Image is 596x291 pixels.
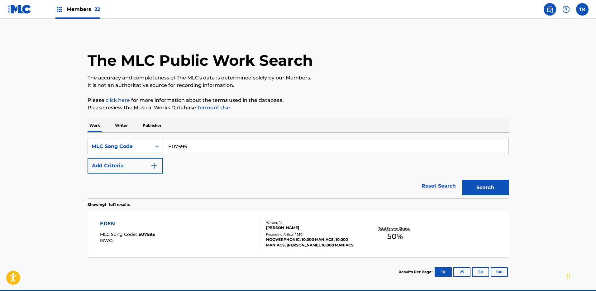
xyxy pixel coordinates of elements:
span: Members [67,6,100,13]
p: Please review the Musical Works Database [88,104,509,112]
span: 22 [94,6,100,12]
a: Reset Search [418,179,459,193]
form: Search Form [88,139,509,198]
div: HOOVERPHONIC, 10,000 MANIACS, 10,000 MANIACS, [PERSON_NAME], 10,000 MANIACS [266,237,360,248]
img: search [546,6,554,13]
span: ISWC : [100,238,115,243]
p: Please for more information about the terms used in the database. [88,97,509,104]
p: The accuracy and completeness of The MLC's data is determined solely by our Members. [88,74,509,82]
div: User Menu [576,3,589,16]
button: Add Criteria [88,158,163,174]
h1: The MLC Public Work Search [88,51,313,70]
iframe: Resource Center [579,193,596,243]
span: MLC Song Code : [100,231,138,237]
p: Publisher [141,119,163,132]
p: Total Known Shares: [379,226,412,231]
img: help [562,6,570,13]
a: Terms of Use [196,105,230,111]
div: Recording Artists ( 1250 ) [266,232,360,237]
button: 100 [491,267,508,277]
a: click here [106,97,130,103]
p: Results Per Page: [398,269,434,275]
div: Drag [567,267,570,286]
p: It is not an authoritative source for recording information. [88,82,509,89]
div: Writers ( 1 ) [266,220,360,225]
iframe: Chat Widget [565,261,596,291]
img: 9d2ae6d4665cec9f34b9.svg [150,162,158,169]
p: Showing 1 - 1 of 1 results [88,202,130,208]
p: Work [88,119,102,132]
span: E07595 [138,231,155,237]
div: MLC Song Code [92,143,148,150]
button: 10 [435,267,452,277]
div: Help [560,3,572,16]
div: EDEN [100,220,155,227]
div: [PERSON_NAME] [266,225,360,231]
img: Top Rightsholders [55,6,63,13]
span: 50 % [387,231,403,242]
p: Writer [113,119,130,132]
a: Public Search [544,3,556,16]
button: Search [462,180,509,195]
img: MLC Logo [7,5,31,14]
button: 25 [453,267,470,277]
a: EDENMLC Song Code:E07595ISWC:Writers (1)[PERSON_NAME]Recording Artists (1250)HOOVERPHONIC, 10,000... [88,211,509,257]
button: 50 [472,267,489,277]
